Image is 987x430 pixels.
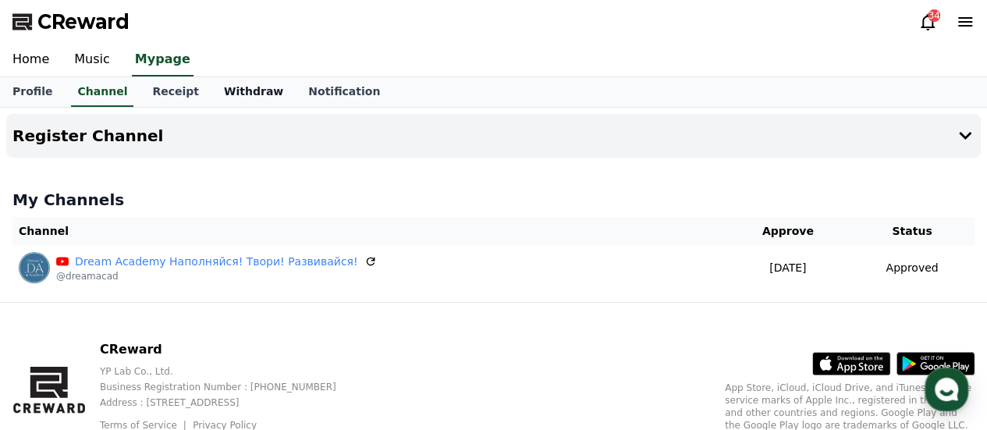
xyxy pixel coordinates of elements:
a: 34 [918,12,937,31]
p: Approved [886,260,938,276]
th: Approve [726,217,850,246]
p: @dreamacad [56,270,377,283]
p: Business Registration Number : [PHONE_NUMBER] [100,381,361,393]
a: Settings [201,300,300,339]
p: CReward [100,340,361,359]
div: 34 [928,9,940,22]
a: Messages [103,300,201,339]
a: Notification [296,77,392,107]
span: CReward [37,9,130,34]
span: Messages [130,325,176,337]
span: Home [40,324,67,336]
a: Mypage [132,44,193,76]
th: Status [850,217,975,246]
span: Settings [231,324,269,336]
a: Withdraw [211,77,296,107]
a: Dream Academy Наполняйся! Твори! Развивайся! [75,254,358,270]
h4: Register Channel [12,127,163,144]
p: YP Lab Co., Ltd. [100,365,361,378]
a: CReward [12,9,130,34]
p: Address : [STREET_ADDRESS] [100,396,361,409]
th: Channel [12,217,726,246]
a: Music [62,44,122,76]
a: Home [5,300,103,339]
img: Dream Academy Наполняйся! Твори! Развивайся! [19,252,50,283]
h4: My Channels [12,189,975,211]
a: Receipt [140,77,211,107]
button: Register Channel [6,114,981,158]
a: Channel [71,77,133,107]
p: [DATE] [733,260,843,276]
